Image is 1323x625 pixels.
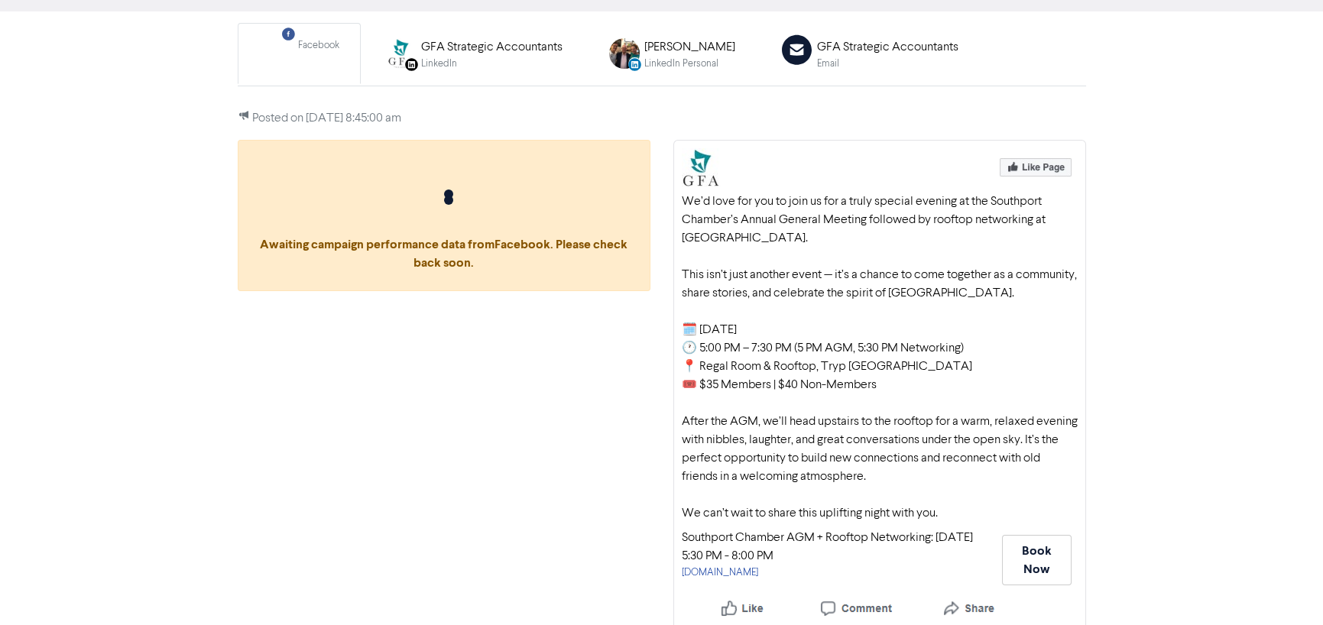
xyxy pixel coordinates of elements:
[817,38,958,57] div: GFA Strategic Accountants
[254,189,634,270] span: Awaiting campaign performance data from Facebook . Please check back soon.
[1002,554,1072,566] a: Book Now
[421,57,563,71] div: LinkedIn
[386,38,417,69] img: LINKEDIN
[1002,535,1072,585] button: Book Now
[1000,158,1072,176] img: Like Page
[238,109,1086,128] p: Posted on [DATE] 8:45:00 am
[609,38,640,69] img: LINKEDIN_PERSONAL
[817,57,958,71] div: Email
[682,529,996,565] div: Southport Chamber AGM + Rooftop Networking: [DATE] 5:30 PM - 8:00 PM
[682,193,1078,523] div: We’d love for you to join us for a truly special evening at the Southport Chamber’s Annual Genera...
[682,568,758,578] a: [DOMAIN_NAME]
[298,38,339,53] div: Facebook
[421,38,563,57] div: GFA Strategic Accountants
[644,57,735,71] div: LinkedIn Personal
[1247,552,1323,625] iframe: Chat Widget
[644,38,735,57] div: [PERSON_NAME]
[682,591,1026,624] img: Like, Comment, Share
